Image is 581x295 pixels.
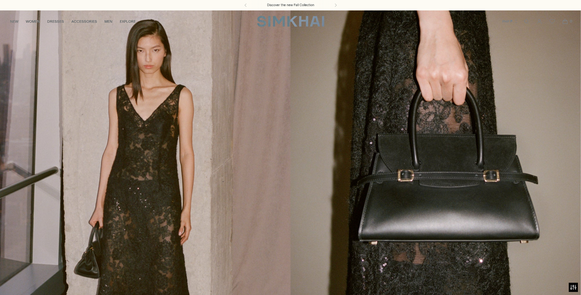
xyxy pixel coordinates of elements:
[568,18,574,24] span: 0
[546,15,558,28] a: Wishlist
[520,15,533,28] a: Open search modal
[104,15,112,28] a: MEN
[267,3,314,8] a: Discover the new Fall Collection
[533,15,545,28] a: Go to the account page
[120,15,136,28] a: EXPLORE
[257,15,324,27] a: SIMKHAI
[71,15,97,28] a: ACCESSORIES
[559,15,571,28] a: Open cart modal
[26,15,40,28] a: WOMEN
[10,15,18,28] a: NEW
[47,15,64,28] a: DRESSES
[502,15,518,28] button: PHP ₱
